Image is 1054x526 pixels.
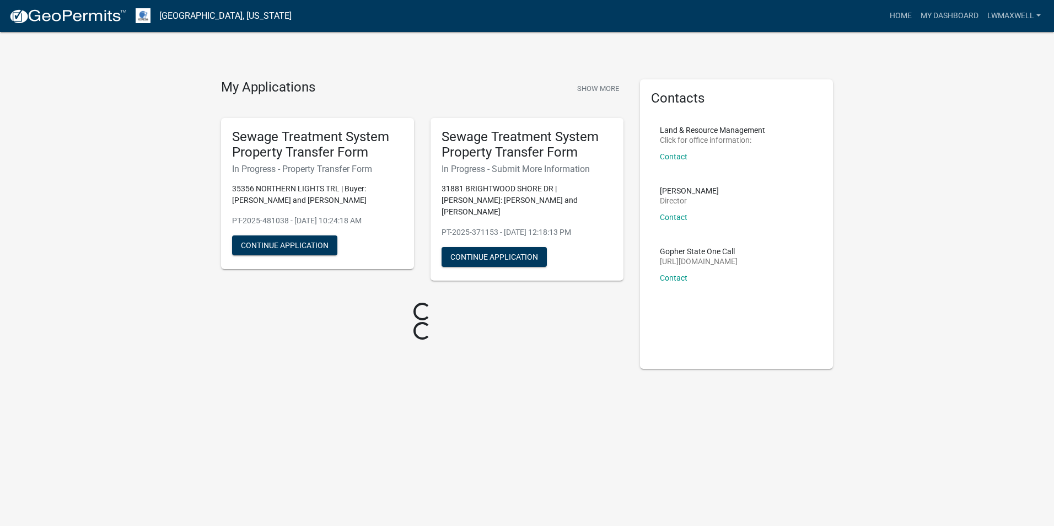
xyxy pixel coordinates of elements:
[660,152,687,161] a: Contact
[232,183,403,206] p: 35356 NORTHERN LIGHTS TRL | Buyer: [PERSON_NAME] and [PERSON_NAME]
[136,8,150,23] img: Otter Tail County, Minnesota
[442,247,547,267] button: Continue Application
[983,6,1045,26] a: LWMaxwell
[232,215,403,227] p: PT-2025-481038 - [DATE] 10:24:18 AM
[442,129,612,161] h5: Sewage Treatment System Property Transfer Form
[916,6,983,26] a: My Dashboard
[660,248,738,255] p: Gopher State One Call
[660,126,765,134] p: Land & Resource Management
[573,79,623,98] button: Show More
[442,164,612,174] h6: In Progress - Submit More Information
[232,129,403,161] h5: Sewage Treatment System Property Transfer Form
[442,227,612,238] p: PT-2025-371153 - [DATE] 12:18:13 PM
[159,7,292,25] a: [GEOGRAPHIC_DATA], [US_STATE]
[232,235,337,255] button: Continue Application
[885,6,916,26] a: Home
[221,79,315,96] h4: My Applications
[651,90,822,106] h5: Contacts
[232,164,403,174] h6: In Progress - Property Transfer Form
[660,187,719,195] p: [PERSON_NAME]
[660,197,719,205] p: Director
[660,213,687,222] a: Contact
[660,136,765,144] p: Click for office information:
[442,183,612,218] p: 31881 BRIGHTWOOD SHORE DR | [PERSON_NAME]: [PERSON_NAME] and [PERSON_NAME]
[660,273,687,282] a: Contact
[660,257,738,265] p: [URL][DOMAIN_NAME]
